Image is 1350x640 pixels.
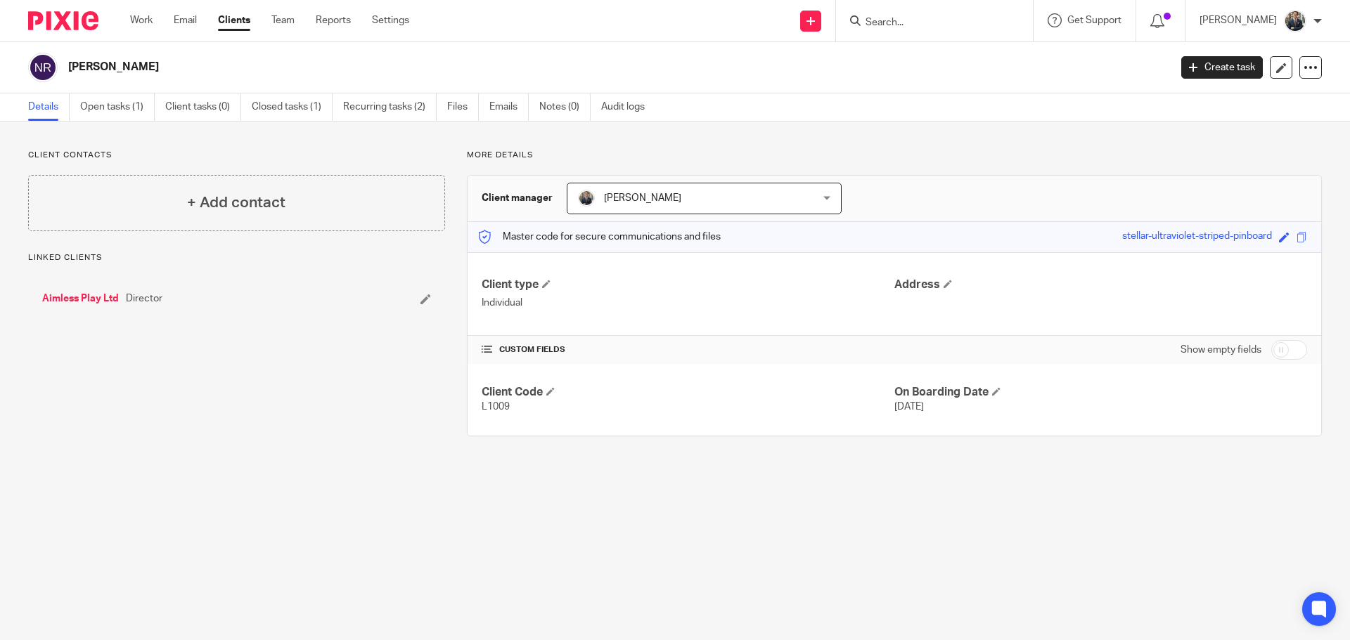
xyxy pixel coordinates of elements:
h4: CUSTOM FIELDS [482,344,894,355]
span: [PERSON_NAME] [604,193,681,203]
p: Master code for secure communications and files [478,230,721,244]
p: Linked clients [28,252,445,263]
a: Aimless Play Ltd [42,292,119,306]
p: Client contacts [28,150,445,161]
h4: Client type [482,277,894,292]
h3: Client manager [482,191,553,205]
img: Pixie [28,11,98,30]
h2: [PERSON_NAME] [68,60,941,74]
a: Team [271,13,295,27]
div: stellar-ultraviolet-striped-pinboard [1122,229,1272,245]
span: L1009 [482,402,510,412]
a: Work [130,13,153,27]
p: Individual [482,296,894,310]
p: [PERSON_NAME] [1200,13,1277,27]
a: Client tasks (0) [165,93,241,121]
img: Headshot.jpg [1284,10,1306,32]
a: Files [447,93,479,121]
h4: + Add contact [187,192,285,214]
span: [DATE] [894,402,924,412]
a: Clients [218,13,250,27]
input: Search [864,17,991,30]
label: Show empty fields [1181,343,1261,357]
a: Recurring tasks (2) [343,93,437,121]
a: Email [174,13,197,27]
a: Notes (0) [539,93,591,121]
h4: Address [894,277,1307,292]
a: Closed tasks (1) [252,93,333,121]
a: Audit logs [601,93,655,121]
a: Open tasks (1) [80,93,155,121]
a: Settings [372,13,409,27]
a: Create task [1181,56,1263,79]
a: Details [28,93,70,121]
img: Headshot.jpg [578,190,595,207]
h4: On Boarding Date [894,385,1307,400]
a: Emails [489,93,529,121]
img: svg%3E [28,53,58,82]
span: Director [126,292,162,306]
span: Get Support [1067,15,1121,25]
a: Reports [316,13,351,27]
h4: Client Code [482,385,894,400]
p: More details [467,150,1322,161]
